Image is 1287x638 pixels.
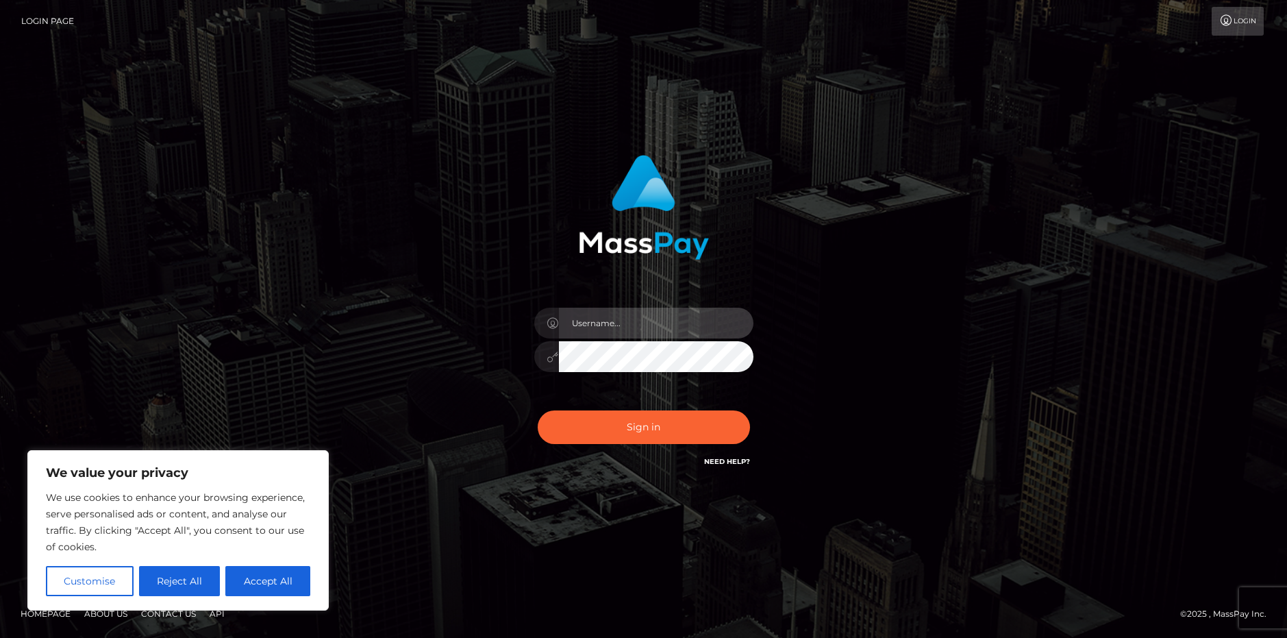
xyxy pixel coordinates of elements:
[579,155,709,260] img: MassPay Login
[1180,606,1277,622] div: © 2025 , MassPay Inc.
[46,489,310,555] p: We use cookies to enhance your browsing experience, serve personalised ads or content, and analys...
[559,308,753,339] input: Username...
[46,566,134,596] button: Customise
[27,450,329,611] div: We value your privacy
[704,457,750,466] a: Need Help?
[538,410,750,444] button: Sign in
[225,566,310,596] button: Accept All
[1212,7,1264,36] a: Login
[204,603,230,624] a: API
[15,603,76,624] a: Homepage
[21,7,74,36] a: Login Page
[136,603,201,624] a: Contact Us
[79,603,133,624] a: About Us
[46,465,310,481] p: We value your privacy
[139,566,221,596] button: Reject All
